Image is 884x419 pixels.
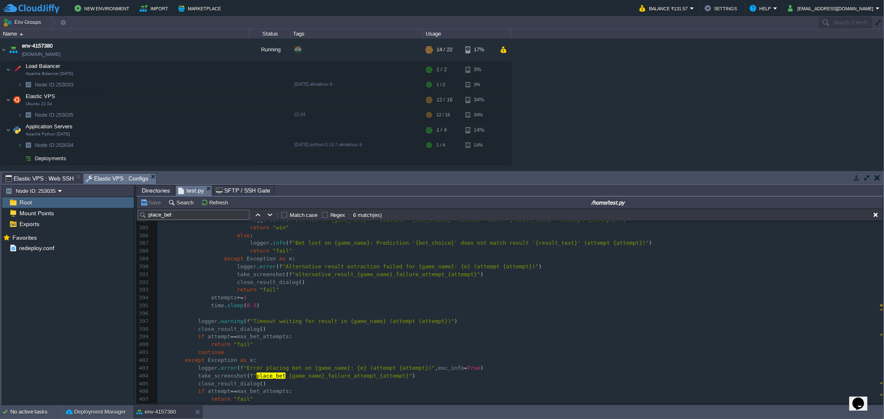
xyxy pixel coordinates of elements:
[279,255,286,262] span: as
[0,39,7,61] img: AMDAwAAAACH5BAEAAAAALAAAAAABAAEAAAICRAEAOw==
[224,255,244,262] span: except
[221,318,244,324] span: warning
[25,93,56,100] span: Elastic VPS
[137,232,150,240] div: 386
[465,39,492,61] div: 17%
[7,39,19,61] img: AMDAwAAAACH5BAEAAAAALAAAAAABAAEAAAICRAEAOw==
[249,29,290,39] div: Status
[198,349,224,355] span: continue
[137,255,150,263] div: 389
[237,279,299,285] span: close_result_dialog
[218,318,221,324] span: .
[454,318,458,324] span: )
[35,82,56,88] span: Node ID:
[849,386,876,411] iframe: chat widget
[137,380,150,388] div: 405
[250,357,253,363] span: e
[465,61,492,78] div: 3%
[289,271,292,277] span: f
[25,123,74,130] span: Application Servers
[137,310,150,318] div: 396
[250,224,269,231] span: return
[279,263,283,270] span: f
[237,263,257,270] span: logger
[289,333,292,340] span: :
[34,111,75,118] a: Node ID:253035
[353,211,383,219] div: 6 match(es)
[11,122,23,138] img: AMDAwAAAACH5BAEAAAAALAAAAAABAAEAAAICRAEAOw==
[750,3,773,13] button: Help
[465,122,492,138] div: 14%
[22,50,61,58] a: [DOMAIN_NAME]
[480,271,484,277] span: )
[211,341,230,347] span: return
[22,42,53,50] a: env-4157380
[175,185,212,195] li: /home/test.py
[227,302,243,308] span: sleep
[11,234,38,241] a: Favorites
[18,199,33,206] a: Root
[436,108,450,121] div: 12 / 16
[269,217,273,223] span: .
[25,63,61,70] span: Load Balancer
[34,81,75,88] a: Node ID:253033
[17,152,22,165] img: AMDAwAAAACH5BAEAAAAALAAAAAABAAEAAAICRAEAOw==
[276,263,279,270] span: (
[250,217,269,223] span: logger
[22,139,34,152] img: AMDAwAAAACH5BAEAAAAALAAAAAABAAEAAAICRAEAOw==
[34,155,68,162] span: Deployments
[140,3,171,13] button: Import
[250,318,454,324] span: "Timeout waiting for result in {game_name} (attempt {attempt})"
[208,333,230,340] span: attempt
[18,209,55,217] a: Mount Points
[464,365,467,371] span: =
[198,333,205,340] span: if
[436,61,447,78] div: 1 / 2
[294,82,332,87] span: [DATE]-almalinux-9
[25,123,74,130] a: Application ServersApache Python [DATE]
[260,326,266,332] span: ()
[66,408,126,416] button: Deployment Manager
[1,29,249,39] div: Name
[17,139,22,152] img: AMDAwAAAACH5BAEAAAAALAAAAAABAAEAAAICRAEAOw==
[424,29,511,39] div: Usage
[140,199,163,206] button: Save
[234,341,253,347] span: "fail"
[34,142,75,149] span: 253034
[234,396,253,402] span: "fail"
[240,365,244,371] span: f
[292,271,480,277] span: "alternative_result_{game_name}_failure_attempt_{attempt}"
[198,380,260,387] span: close_result_dialog
[237,294,244,301] span: +=
[17,244,56,252] span: redeploy.conf
[211,396,230,402] span: return
[436,122,447,138] div: 1 / 4
[294,142,362,147] span: [DATE]-python-3.13.7-almalinux-9
[249,39,291,61] div: Running
[244,294,247,301] span: 1
[465,78,492,91] div: 3%
[211,294,237,301] span: attempts
[237,287,257,293] span: return
[230,333,237,340] span: ==
[17,108,22,121] img: AMDAwAAAACH5BAEAAAAALAAAAAABAAEAAAICRAEAOw==
[257,373,286,379] span: place_bet
[788,3,876,13] button: [EMAIL_ADDRESS][DOMAIN_NAME]
[253,373,257,379] span: "
[436,139,445,152] div: 1 / 4
[198,318,218,324] span: logger
[467,365,480,371] span: True
[198,388,205,394] span: if
[26,101,52,106] span: Ubuntu 22.04
[273,248,292,254] span: "fail"
[137,364,150,372] div: 403
[6,92,11,108] img: AMDAwAAAACH5BAEAAAAALAAAAAABAAEAAAICRAEAOw==
[623,217,626,223] span: )
[330,212,346,218] label: Regex
[198,326,260,332] span: close_result_dialog
[198,365,218,371] span: logger
[137,356,150,364] div: 402
[11,61,23,78] img: AMDAwAAAACH5BAEAAAAALAAAAAABAAEAAAICRAEAOw==
[6,122,11,138] img: AMDAwAAAACH5BAEAAAAALAAAAAABAAEAAAICRAEAOw==
[137,349,150,356] div: 401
